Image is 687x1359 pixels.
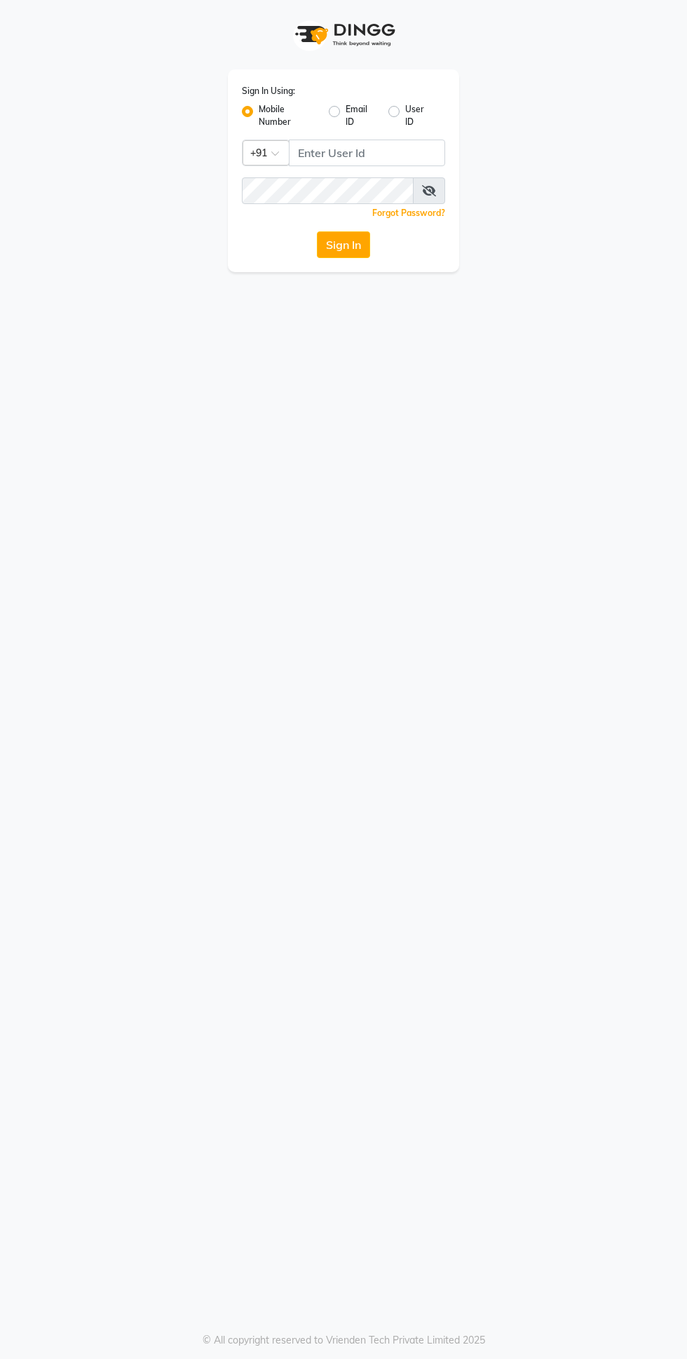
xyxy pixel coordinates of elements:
label: Sign In Using: [242,85,295,97]
button: Sign In [317,231,370,258]
input: Username [242,177,414,204]
input: Username [289,140,445,166]
label: Mobile Number [259,103,318,128]
label: Email ID [346,103,377,128]
label: User ID [405,103,434,128]
img: logo1.svg [287,14,400,55]
a: Forgot Password? [372,208,445,218]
